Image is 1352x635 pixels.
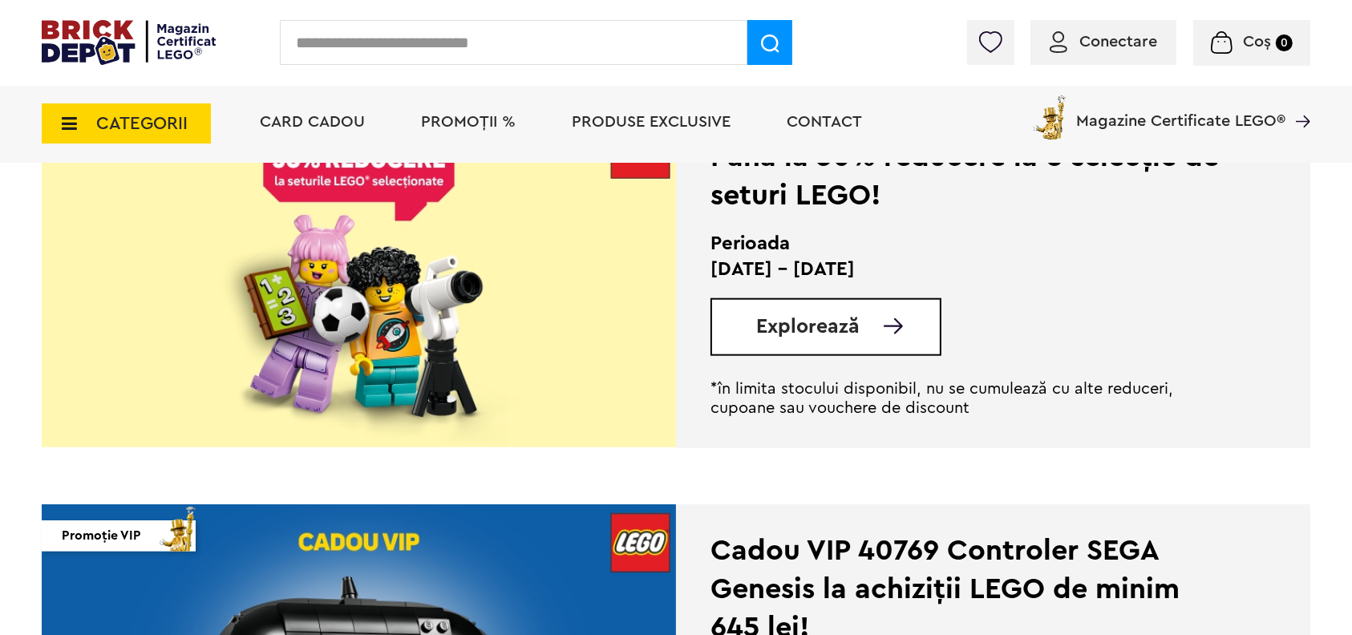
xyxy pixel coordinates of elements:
[152,503,204,552] img: vip_page_imag.png
[572,114,731,130] a: Produse exclusive
[96,115,188,132] span: CATEGORII
[1276,34,1293,51] small: 0
[756,317,860,337] span: Explorează
[421,114,516,130] a: PROMOȚII %
[1243,34,1271,50] span: Coș
[710,231,1231,257] h2: Perioada
[1076,92,1285,129] span: Magazine Certificate LEGO®
[1285,92,1310,108] a: Magazine Certificate LEGO®
[1079,34,1157,50] span: Conectare
[710,379,1231,418] p: *în limita stocului disponibil, nu se cumulează cu alte reduceri, cupoane sau vouchere de discount
[62,520,141,552] span: Promoție VIP
[756,317,940,337] a: Explorează
[260,114,365,130] a: Card Cadou
[710,257,1231,282] p: [DATE] - [DATE]
[1050,34,1157,50] a: Conectare
[710,138,1231,215] div: Până la 30% reducere la o selecție de seturi LEGO!
[787,114,862,130] a: Contact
